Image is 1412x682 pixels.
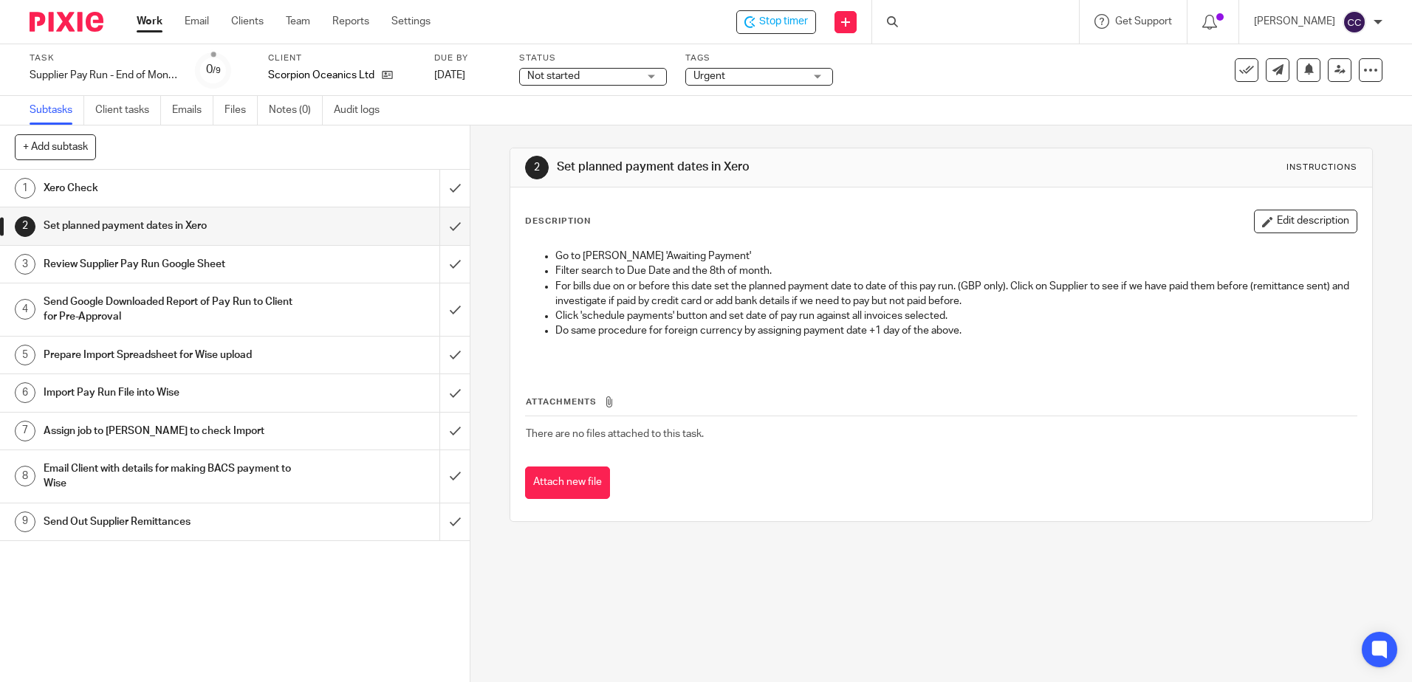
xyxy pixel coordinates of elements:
[1115,16,1172,27] span: Get Support
[15,134,96,159] button: + Add subtask
[434,70,465,80] span: [DATE]
[44,253,298,275] h1: Review Supplier Pay Run Google Sheet
[95,96,161,125] a: Client tasks
[736,10,816,34] div: Scorpion Oceanics Ltd - Supplier Pay Run - End of Month
[44,382,298,404] h1: Import Pay Run File into Wise
[526,429,704,439] span: There are no files attached to this task.
[185,14,209,29] a: Email
[15,299,35,320] div: 4
[225,96,258,125] a: Files
[15,421,35,441] div: 7
[527,71,580,81] span: Not started
[434,52,501,64] label: Due by
[1254,210,1357,233] button: Edit description
[30,96,84,125] a: Subtasks
[332,14,369,29] a: Reports
[286,14,310,29] a: Team
[555,309,1356,323] p: Click 'schedule payments' button and set date of pay run against all invoices selected.
[391,14,431,29] a: Settings
[555,263,1356,278] p: Filter search to Due Date and the 8th of month.
[213,66,221,75] small: /9
[15,382,35,403] div: 6
[555,249,1356,263] p: Go to [PERSON_NAME] 'Awaiting Payment'
[555,323,1356,338] p: Do same procedure for foreign currency by assigning payment date +1 day of the above.
[15,345,35,365] div: 5
[15,466,35,486] div: 8
[269,96,323,125] a: Notes (0)
[526,398,597,406] span: Attachments
[334,96,391,125] a: Audit logs
[30,52,177,64] label: Task
[519,52,667,64] label: Status
[525,216,591,227] p: Description
[15,254,35,275] div: 3
[268,68,374,83] p: Scorpion Oceanics Ltd
[44,511,298,533] h1: Send Out Supplier Remittances
[44,420,298,442] h1: Assign job to [PERSON_NAME] to check Import
[30,12,103,32] img: Pixie
[555,279,1356,309] p: For bills due on or before this date set the planned payment date to date of this pay run. (GBP o...
[44,458,298,495] h1: Email Client with details for making BACS payment to Wise
[206,61,221,78] div: 0
[685,52,833,64] label: Tags
[44,177,298,199] h1: Xero Check
[15,178,35,199] div: 1
[172,96,213,125] a: Emails
[44,344,298,366] h1: Prepare Import Spreadsheet for Wise upload
[1286,162,1357,173] div: Instructions
[557,159,973,175] h1: Set planned payment dates in Xero
[1343,10,1366,34] img: svg%3E
[137,14,162,29] a: Work
[44,215,298,237] h1: Set planned payment dates in Xero
[693,71,725,81] span: Urgent
[1254,14,1335,29] p: [PERSON_NAME]
[30,68,177,83] div: Supplier Pay Run - End of Month
[525,156,549,179] div: 2
[15,512,35,532] div: 9
[268,52,416,64] label: Client
[44,291,298,328] h1: Send Google Downloaded Report of Pay Run to Client for Pre-Approval
[759,14,808,30] span: Stop timer
[525,466,610,500] button: Attach new file
[231,14,264,29] a: Clients
[15,216,35,237] div: 2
